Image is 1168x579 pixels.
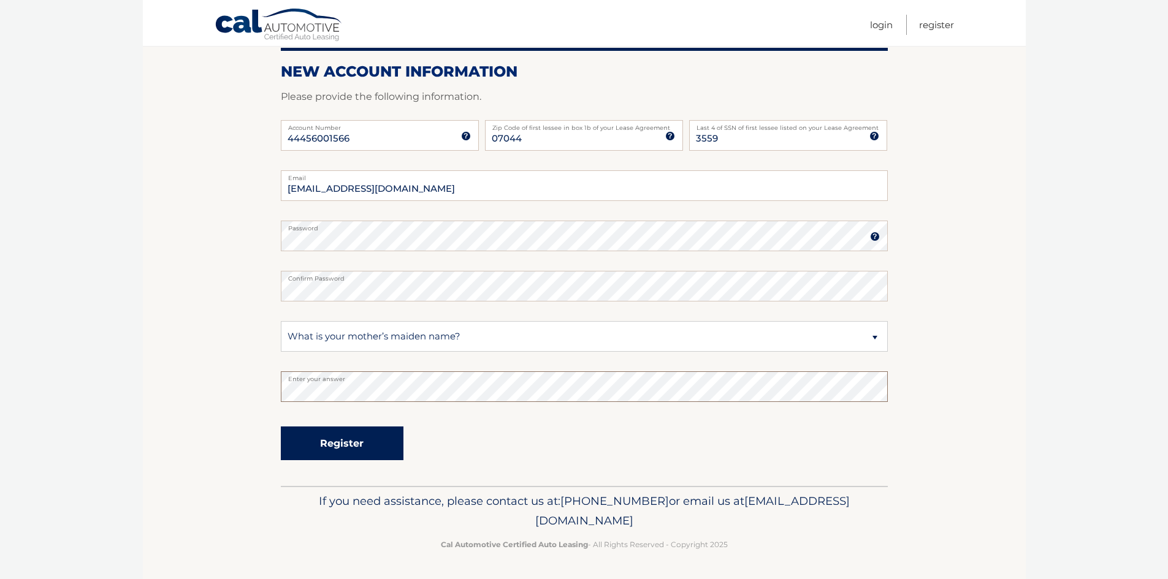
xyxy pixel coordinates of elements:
[281,120,479,130] label: Account Number
[281,371,888,381] label: Enter your answer
[689,120,887,151] input: SSN or EIN (last 4 digits only)
[441,540,588,549] strong: Cal Automotive Certified Auto Leasing
[461,131,471,141] img: tooltip.svg
[281,62,888,81] h2: New Account Information
[281,426,403,460] button: Register
[281,271,888,281] label: Confirm Password
[289,538,880,551] p: - All Rights Reserved - Copyright 2025
[281,88,888,105] p: Please provide the following information.
[281,221,888,230] label: Password
[289,491,880,531] p: If you need assistance, please contact us at: or email us at
[870,232,880,241] img: tooltip.svg
[665,131,675,141] img: tooltip.svg
[485,120,683,151] input: Zip Code
[281,120,479,151] input: Account Number
[535,494,850,528] span: [EMAIL_ADDRESS][DOMAIN_NAME]
[215,8,343,44] a: Cal Automotive
[560,494,669,508] span: [PHONE_NUMBER]
[281,170,888,201] input: Email
[870,15,893,35] a: Login
[485,120,683,130] label: Zip Code of first lessee in box 1b of your Lease Agreement
[689,120,887,130] label: Last 4 of SSN of first lessee listed on your Lease Agreement
[919,15,954,35] a: Register
[281,170,888,180] label: Email
[869,131,879,141] img: tooltip.svg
